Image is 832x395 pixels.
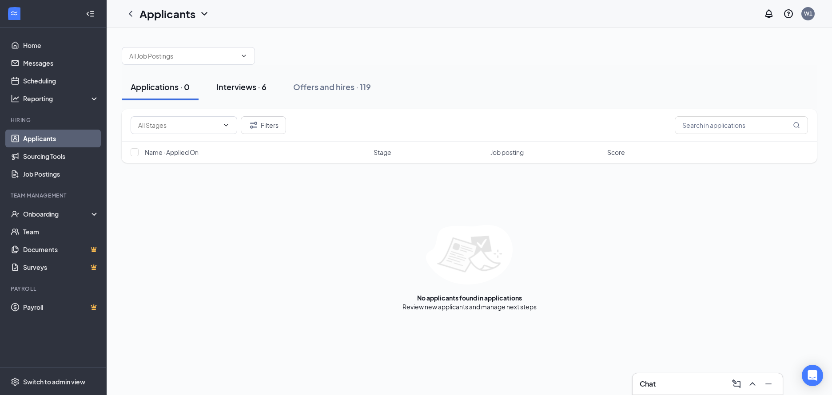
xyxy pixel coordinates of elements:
[802,365,823,386] div: Open Intercom Messenger
[131,81,190,92] div: Applications · 0
[23,130,99,147] a: Applicants
[745,377,760,391] button: ChevronUp
[23,223,99,241] a: Team
[216,81,267,92] div: Interviews · 6
[763,379,774,389] svg: Minimize
[240,52,247,59] svg: ChevronDown
[125,8,136,19] svg: ChevronLeft
[23,72,99,90] a: Scheduling
[607,148,625,157] span: Score
[139,6,195,21] h1: Applicants
[417,293,522,302] div: No applicants found in applications
[145,148,199,157] span: Name · Applied On
[241,116,286,134] button: Filter Filters
[731,379,742,389] svg: ComposeMessage
[23,165,99,183] a: Job Postings
[23,94,100,103] div: Reporting
[10,9,19,18] svg: WorkstreamLogo
[761,377,776,391] button: Minimize
[11,94,20,103] svg: Analysis
[23,209,92,218] div: Onboarding
[374,148,391,157] span: Stage
[129,51,237,61] input: All Job Postings
[764,8,774,19] svg: Notifications
[675,116,808,134] input: Search in applications
[804,10,812,17] div: W1
[11,377,20,386] svg: Settings
[640,379,656,389] h3: Chat
[11,285,97,292] div: Payroll
[199,8,210,19] svg: ChevronDown
[86,9,95,18] svg: Collapse
[11,192,97,199] div: Team Management
[23,147,99,165] a: Sourcing Tools
[11,116,97,124] div: Hiring
[23,258,99,276] a: SurveysCrown
[426,225,513,284] img: empty-state
[23,377,85,386] div: Switch to admin view
[23,36,99,54] a: Home
[23,298,99,316] a: PayrollCrown
[293,81,371,92] div: Offers and hires · 119
[490,148,524,157] span: Job posting
[138,120,219,130] input: All Stages
[223,122,230,129] svg: ChevronDown
[729,377,744,391] button: ComposeMessage
[11,209,20,218] svg: UserCheck
[747,379,758,389] svg: ChevronUp
[783,8,794,19] svg: QuestionInfo
[23,54,99,72] a: Messages
[248,120,259,130] svg: Filter
[402,302,537,311] div: Review new applicants and manage next steps
[793,122,800,129] svg: MagnifyingGlass
[23,241,99,258] a: DocumentsCrown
